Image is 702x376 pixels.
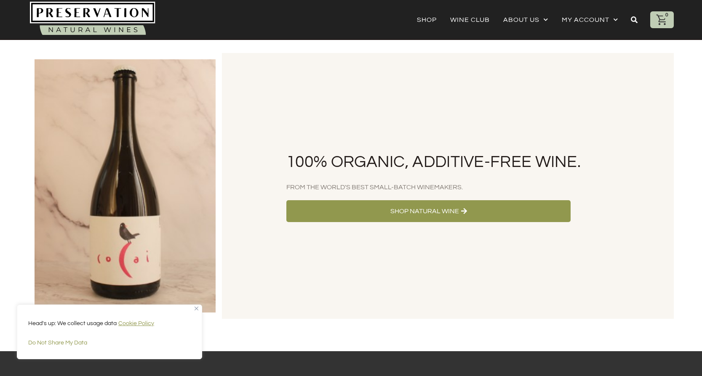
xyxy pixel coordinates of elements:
[286,183,609,192] h2: From the World's Best Small-Batch Winemakers.
[390,207,459,216] span: Shop Natural Wine
[286,150,609,175] h1: 100% Organic, Additive-Free Wine.
[195,307,198,310] img: Close
[417,14,437,26] a: Shop
[28,318,191,328] p: Head's up: We collect usage data
[450,14,490,26] a: Wine Club
[286,200,571,222] a: Shop Natural Wine
[663,11,670,19] div: 0
[562,14,618,26] a: My account
[118,320,155,327] a: Cookie Policy
[28,335,191,350] button: Do Not Share My Data
[417,14,618,26] nav: Menu
[503,14,548,26] a: About Us
[30,2,156,37] img: Natural-organic-biodynamic-wine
